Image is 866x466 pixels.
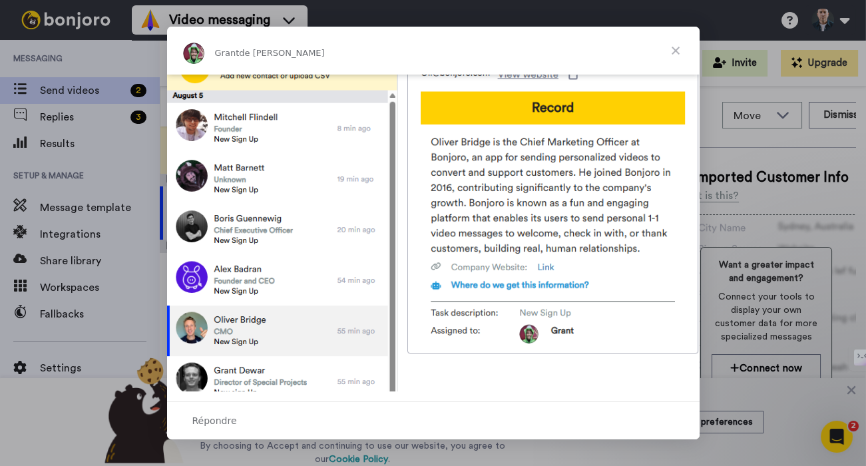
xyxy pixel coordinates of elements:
span: de [PERSON_NAME] [239,48,324,58]
span: Répondre [192,412,237,429]
div: Ouvrir la conversation et répondre [167,401,700,439]
span: Fermer [652,27,700,75]
span: Grant [215,48,240,58]
img: Profile image for Grant [183,43,204,64]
